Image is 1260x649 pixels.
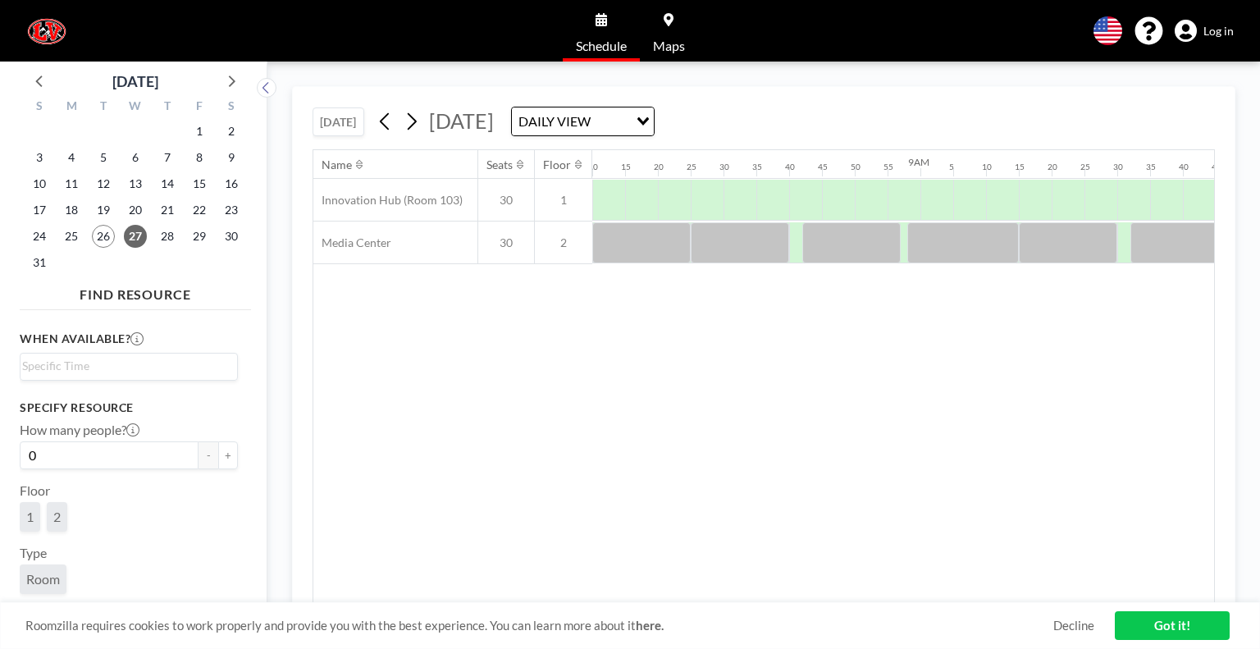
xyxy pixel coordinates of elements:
a: Decline [1053,618,1094,633]
a: Log in [1175,20,1234,43]
a: Got it! [1115,611,1230,640]
span: Innovation Hub (Room 103) [313,193,463,208]
div: 25 [1080,162,1090,172]
div: 20 [1048,162,1057,172]
span: Wednesday, August 13, 2025 [124,172,147,195]
input: Search for option [596,111,627,132]
span: 30 [478,235,534,250]
span: Thursday, August 28, 2025 [156,225,179,248]
h4: FIND RESOURCE [20,280,251,303]
span: Saturday, August 30, 2025 [220,225,243,248]
div: 30 [719,162,729,172]
span: Friday, August 29, 2025 [188,225,211,248]
div: W [120,97,152,118]
div: 20 [654,162,664,172]
div: 9AM [908,156,929,168]
div: 40 [1179,162,1189,172]
span: Schedule [576,39,627,53]
label: How many people? [20,422,139,438]
div: T [151,97,183,118]
span: 30 [478,193,534,208]
span: Media Center [313,235,391,250]
h3: Specify resource [20,400,238,415]
span: Friday, August 1, 2025 [188,120,211,143]
img: organization-logo [26,15,67,48]
span: [DATE] [429,108,494,133]
span: Friday, August 8, 2025 [188,146,211,169]
div: 35 [752,162,762,172]
span: Saturday, August 2, 2025 [220,120,243,143]
div: 55 [883,162,893,172]
button: + [218,441,238,469]
span: Sunday, August 31, 2025 [28,251,51,274]
span: Sunday, August 3, 2025 [28,146,51,169]
div: 15 [1015,162,1025,172]
span: Thursday, August 14, 2025 [156,172,179,195]
div: Search for option [21,354,237,378]
span: Monday, August 4, 2025 [60,146,83,169]
div: M [56,97,88,118]
div: [DATE] [112,70,158,93]
span: Wednesday, August 27, 2025 [124,225,147,248]
span: Tuesday, August 5, 2025 [92,146,115,169]
div: Floor [543,158,571,172]
span: 1 [26,509,34,525]
span: Room [26,571,60,587]
span: DAILY VIEW [515,111,594,132]
div: Seats [486,158,513,172]
span: Monday, August 18, 2025 [60,199,83,222]
div: 10 [982,162,992,172]
label: Floor [20,482,50,499]
span: Friday, August 15, 2025 [188,172,211,195]
div: S [24,97,56,118]
span: Roomzilla requires cookies to work properly and provide you with the best experience. You can lea... [25,618,1053,633]
span: Saturday, August 9, 2025 [220,146,243,169]
span: Sunday, August 17, 2025 [28,199,51,222]
button: - [199,441,218,469]
div: Name [322,158,352,172]
span: Tuesday, August 19, 2025 [92,199,115,222]
div: F [183,97,215,118]
span: Sunday, August 10, 2025 [28,172,51,195]
span: Thursday, August 7, 2025 [156,146,179,169]
span: Maps [653,39,685,53]
span: Saturday, August 23, 2025 [220,199,243,222]
div: 45 [818,162,828,172]
div: 5 [949,162,954,172]
span: Tuesday, August 12, 2025 [92,172,115,195]
div: 40 [785,162,795,172]
div: 30 [1113,162,1123,172]
span: Saturday, August 16, 2025 [220,172,243,195]
button: [DATE] [313,107,364,136]
div: Search for option [512,107,654,135]
span: Sunday, August 24, 2025 [28,225,51,248]
span: Wednesday, August 20, 2025 [124,199,147,222]
div: 35 [1146,162,1156,172]
input: Search for option [22,357,228,375]
div: S [215,97,247,118]
span: 1 [535,193,592,208]
span: Monday, August 25, 2025 [60,225,83,248]
label: Type [20,545,47,561]
span: Log in [1203,24,1234,39]
span: Wednesday, August 6, 2025 [124,146,147,169]
div: 15 [621,162,631,172]
span: Friday, August 22, 2025 [188,199,211,222]
span: Thursday, August 21, 2025 [156,199,179,222]
div: 45 [1212,162,1221,172]
span: Tuesday, August 26, 2025 [92,225,115,248]
div: T [88,97,120,118]
div: 10 [588,162,598,172]
a: here. [636,618,664,633]
div: 25 [687,162,696,172]
span: Monday, August 11, 2025 [60,172,83,195]
span: 2 [53,509,61,525]
span: 2 [535,235,592,250]
div: 50 [851,162,861,172]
